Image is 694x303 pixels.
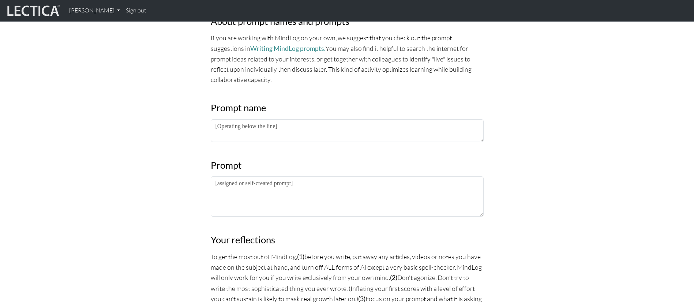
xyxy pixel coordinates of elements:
[250,45,326,52] a: Writing MindLog prompts.
[211,160,484,171] h3: Prompt
[211,33,484,85] p: If you are working with MindLog on your own, we suggest that you check out the prompt suggestions...
[123,3,149,18] a: Sign out
[211,102,484,113] h3: Prompt name
[358,295,365,303] strong: (3)
[297,253,304,261] strong: (1)
[211,234,484,246] h3: Your reflections
[5,4,60,18] img: lecticalive
[66,3,123,18] a: [PERSON_NAME]
[390,274,397,281] strong: (2)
